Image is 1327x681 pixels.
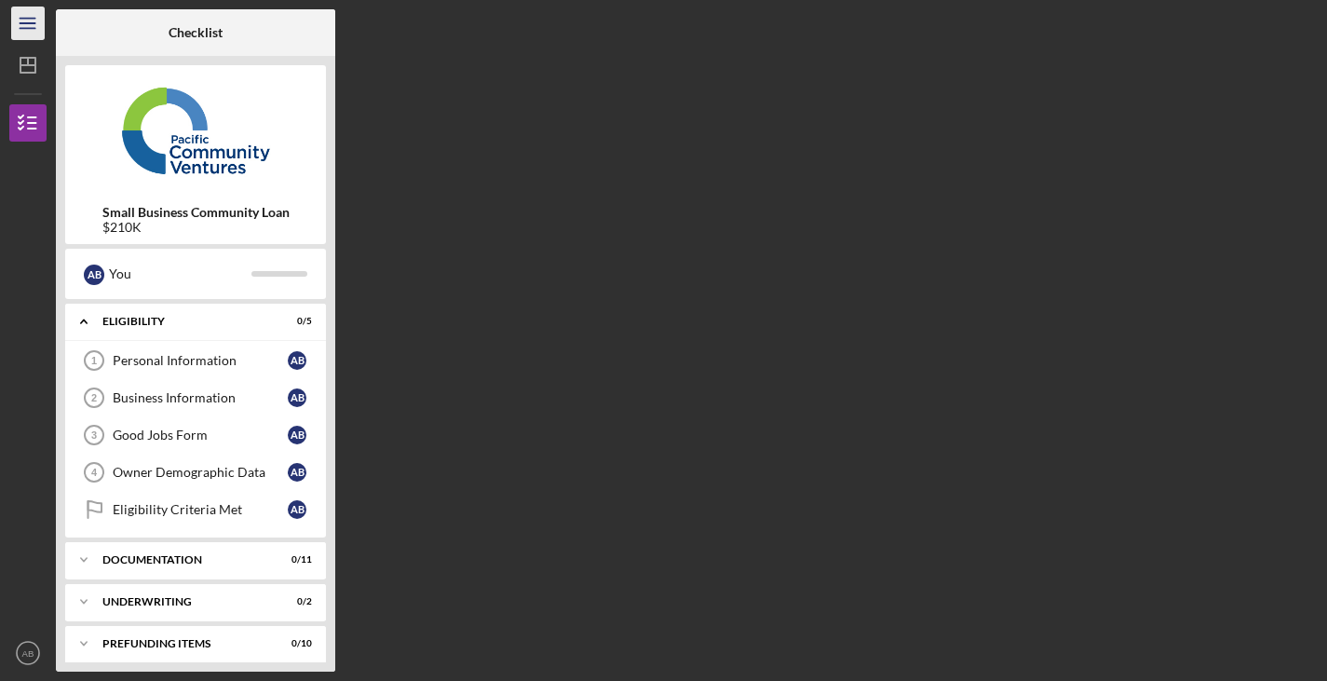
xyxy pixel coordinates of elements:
[102,205,290,220] b: Small Business Community Loan
[102,638,265,649] div: Prefunding Items
[278,596,312,607] div: 0 / 2
[74,379,317,416] a: 2Business InformationAB
[102,596,265,607] div: Underwriting
[84,265,104,285] div: A B
[288,351,306,370] div: A B
[278,554,312,565] div: 0 / 11
[91,355,97,366] tspan: 1
[102,316,265,327] div: Eligibility
[288,426,306,444] div: A B
[74,342,317,379] a: 1Personal InformationAB
[74,416,317,454] a: 3Good Jobs FormAB
[278,316,312,327] div: 0 / 5
[278,638,312,649] div: 0 / 10
[91,467,98,478] tspan: 4
[109,258,251,290] div: You
[65,75,326,186] img: Product logo
[113,353,288,368] div: Personal Information
[288,500,306,519] div: A B
[91,429,97,441] tspan: 3
[74,491,317,528] a: Eligibility Criteria MetAB
[113,465,288,480] div: Owner Demographic Data
[113,502,288,517] div: Eligibility Criteria Met
[91,392,97,403] tspan: 2
[113,428,288,443] div: Good Jobs Form
[169,25,223,40] b: Checklist
[288,388,306,407] div: A B
[9,634,47,672] button: AB
[102,554,265,565] div: Documentation
[113,390,288,405] div: Business Information
[22,648,34,659] text: AB
[288,463,306,482] div: A B
[102,220,290,235] div: $210K
[74,454,317,491] a: 4Owner Demographic DataAB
